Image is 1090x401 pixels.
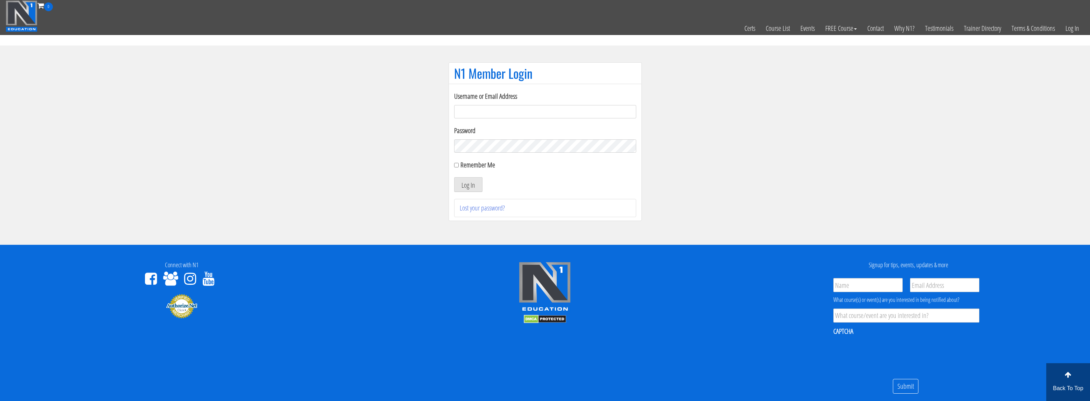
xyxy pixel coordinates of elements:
[1060,11,1084,46] a: Log In
[454,125,636,136] label: Password
[454,91,636,102] label: Username or Email Address
[44,2,53,11] span: 0
[833,278,903,292] input: Name
[920,11,959,46] a: Testimonials
[889,11,920,46] a: Why N1?
[959,11,1006,46] a: Trainer Directory
[795,11,820,46] a: Events
[833,327,853,336] label: CAPTCHA
[732,262,1085,269] h4: Signup for tips, events, updates & more
[833,309,979,323] input: What course/event are you interested in?
[454,66,636,80] h1: N1 Member Login
[519,262,571,313] img: n1-edu-logo
[37,1,53,10] a: 0
[460,160,495,170] label: Remember Me
[6,0,37,32] img: n1-education
[833,340,940,368] iframe: reCAPTCHA
[862,11,889,46] a: Contact
[739,11,761,46] a: Certs
[1006,11,1060,46] a: Terms & Conditions
[460,203,505,213] a: Lost your password?
[524,315,566,323] img: DMCA.com Protection Status
[910,278,979,292] input: Email Address
[833,296,979,304] div: What course(s) or event(s) are you interested in being notified about?
[820,11,862,46] a: FREE Course
[893,379,918,394] input: Submit
[5,262,358,269] h4: Connect with N1
[166,293,197,319] img: Authorize.Net Merchant - Click to Verify
[761,11,795,46] a: Course List
[454,177,482,192] button: Log In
